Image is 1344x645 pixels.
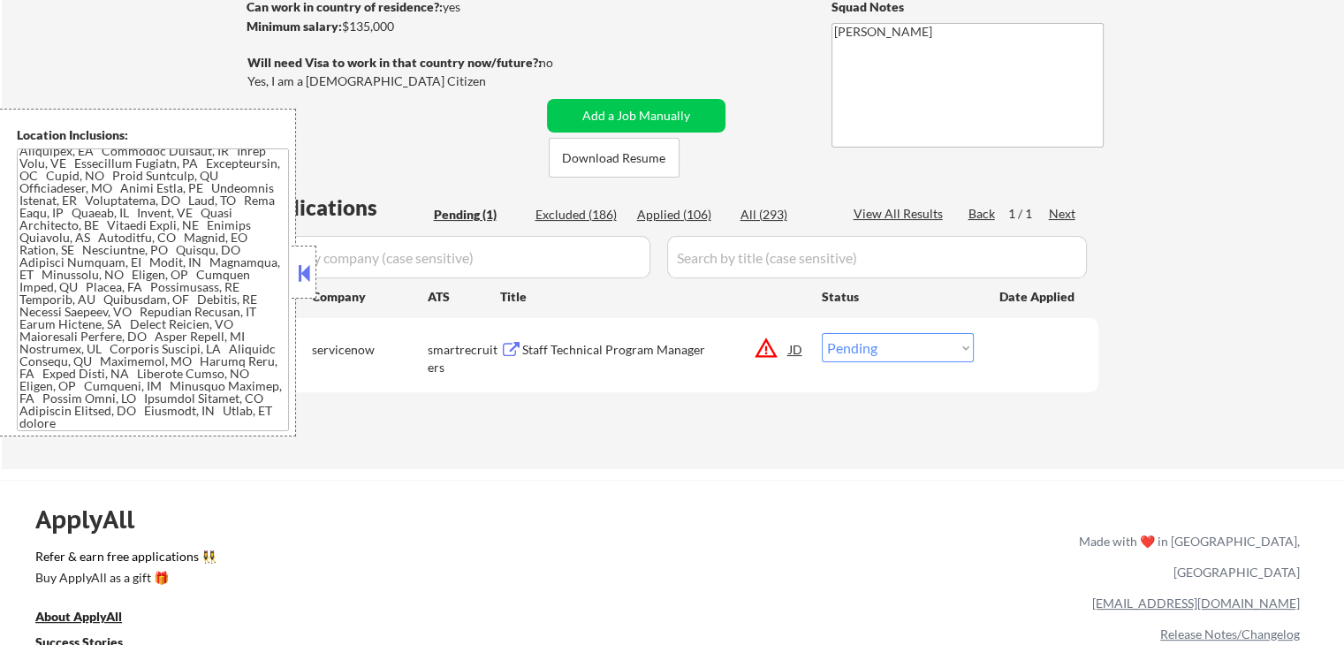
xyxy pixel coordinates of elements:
[854,205,948,223] div: View All Results
[17,126,289,144] div: Location Inclusions:
[247,72,546,90] div: Yes, I am a [DEMOGRAPHIC_DATA] Citizen
[539,54,589,72] div: no
[822,280,974,312] div: Status
[637,206,725,224] div: Applied (106)
[1008,205,1049,223] div: 1 / 1
[312,288,428,306] div: Company
[667,236,1087,278] input: Search by title (case sensitive)
[787,333,805,365] div: JD
[247,55,542,70] strong: Will need Visa to work in that country now/future?:
[522,341,789,359] div: Staff Technical Program Manager
[35,572,212,584] div: Buy ApplyAll as a gift 🎁
[35,550,710,569] a: Refer & earn free applications 👯‍♀️
[428,288,500,306] div: ATS
[549,138,680,178] button: Download Resume
[1049,205,1077,223] div: Next
[547,99,725,133] button: Add a Job Manually
[35,609,122,624] u: About ApplyAll
[740,206,829,224] div: All (293)
[754,336,778,360] button: warning_amber
[35,608,147,630] a: About ApplyAll
[434,206,522,224] div: Pending (1)
[500,288,805,306] div: Title
[312,341,428,359] div: servicenow
[253,197,428,218] div: Applications
[999,288,1077,306] div: Date Applied
[35,569,212,591] a: Buy ApplyAll as a gift 🎁
[1160,626,1300,641] a: Release Notes/Changelog
[247,18,541,35] div: $135,000
[1092,596,1300,611] a: [EMAIL_ADDRESS][DOMAIN_NAME]
[535,206,624,224] div: Excluded (186)
[1072,526,1300,588] div: Made with ❤️ in [GEOGRAPHIC_DATA], [GEOGRAPHIC_DATA]
[35,505,155,535] div: ApplyAll
[428,341,500,376] div: smartrecruiters
[968,205,997,223] div: Back
[247,19,342,34] strong: Minimum salary:
[253,236,650,278] input: Search by company (case sensitive)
